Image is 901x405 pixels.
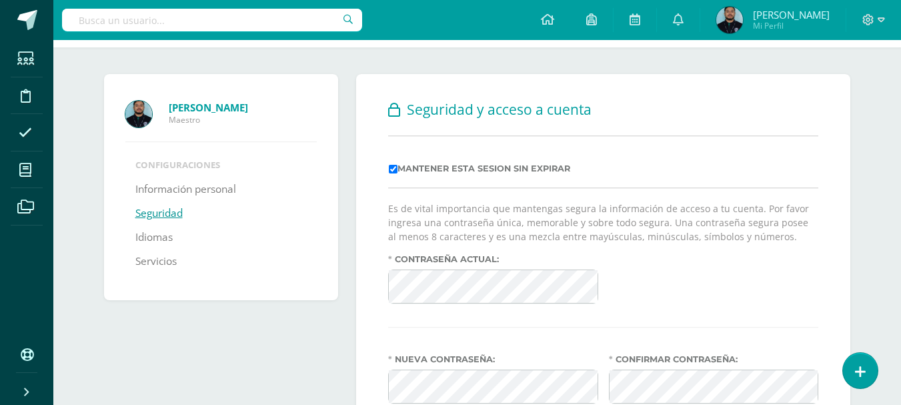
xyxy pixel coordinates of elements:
span: Seguridad y acceso a cuenta [407,100,592,119]
a: Información personal [135,177,236,201]
label: Contraseña actual: [388,254,598,264]
a: Servicios [135,250,177,274]
span: [PERSON_NAME] [753,8,830,21]
strong: [PERSON_NAME] [169,101,248,114]
label: Confirmar contraseña: [609,354,819,364]
label: Mantener esta sesion sin expirar [389,163,570,173]
a: Seguridad [135,201,183,226]
p: Es de vital importancia que mantengas segura la información de acceso a tu cuenta. Por favor ingr... [388,201,818,244]
li: Configuraciones [135,159,307,171]
a: [PERSON_NAME] [169,101,317,114]
img: cb83c24c200120ea80b7b14cedb5cea0.png [716,7,743,33]
span: Maestro [169,114,317,125]
span: Mi Perfil [753,20,830,31]
input: Mantener esta sesion sin expirar [389,165,397,173]
label: Nueva contraseña: [388,354,598,364]
img: Profile picture of Osvaldo Romero [125,101,152,127]
a: Idiomas [135,226,173,250]
input: Busca un usuario... [62,9,362,31]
